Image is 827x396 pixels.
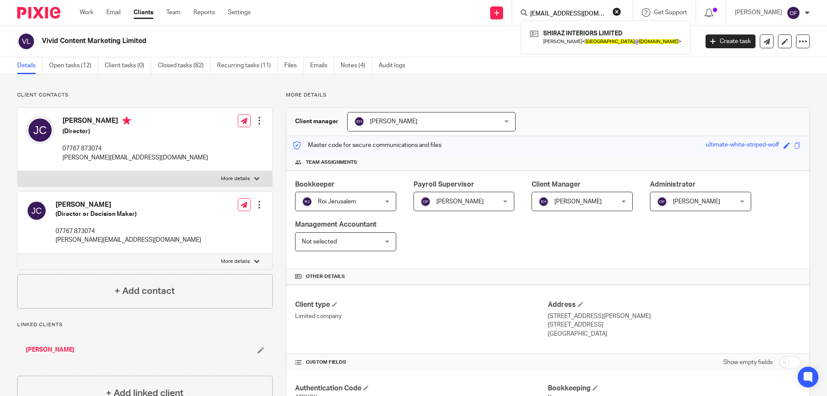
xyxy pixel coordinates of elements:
[295,300,548,309] h4: Client type
[306,273,345,280] span: Other details
[341,57,372,74] a: Notes (4)
[217,57,278,74] a: Recurring tasks (11)
[413,181,474,188] span: Payroll Supervisor
[17,57,43,74] a: Details
[115,284,175,298] h4: + Add contact
[221,175,250,182] p: More details
[221,258,250,265] p: More details
[62,127,208,136] h5: (Director)
[735,8,782,17] p: [PERSON_NAME]
[42,37,563,46] h2: Vivid Content Marketing Limited
[612,7,621,16] button: Clear
[723,358,773,367] label: Show empty fields
[302,239,337,245] span: Not selected
[228,8,251,17] a: Settings
[295,384,548,393] h4: Authentication Code
[56,227,201,236] p: 07767 873074
[370,118,417,125] span: [PERSON_NAME]
[62,153,208,162] p: [PERSON_NAME][EMAIL_ADDRESS][DOMAIN_NAME]
[548,300,801,309] h4: Address
[657,196,667,207] img: svg%3E
[787,6,800,20] img: svg%3E
[302,196,312,207] img: svg%3E
[548,384,801,393] h4: Bookkeeping
[106,8,121,17] a: Email
[62,116,208,127] h4: [PERSON_NAME]
[706,34,755,48] a: Create task
[295,181,335,188] span: Bookkeeper
[193,8,215,17] a: Reports
[56,236,201,244] p: [PERSON_NAME][EMAIL_ADDRESS][DOMAIN_NAME]
[26,346,75,354] a: [PERSON_NAME]
[318,199,356,205] span: Roi Jerusalem
[295,221,376,228] span: Management Accountant
[306,159,357,166] span: Team assignments
[295,359,548,366] h4: CUSTOM FIELDS
[532,181,581,188] span: Client Manager
[310,57,334,74] a: Emails
[56,200,201,209] h4: [PERSON_NAME]
[284,57,304,74] a: Files
[295,117,339,126] h3: Client manager
[80,8,93,17] a: Work
[158,57,211,74] a: Closed tasks (82)
[673,199,720,205] span: [PERSON_NAME]
[548,330,801,338] p: [GEOGRAPHIC_DATA]
[650,181,696,188] span: Administrator
[26,200,47,221] img: svg%3E
[17,92,273,99] p: Client contacts
[17,32,35,50] img: svg%3E
[354,116,364,127] img: svg%3E
[538,196,549,207] img: svg%3E
[529,10,607,18] input: Search
[134,8,153,17] a: Clients
[105,57,151,74] a: Client tasks (0)
[548,312,801,321] p: [STREET_ADDRESS][PERSON_NAME]
[436,199,484,205] span: [PERSON_NAME]
[17,321,273,328] p: Linked clients
[293,141,441,150] p: Master code for secure communications and files
[548,321,801,329] p: [STREET_ADDRESS]
[166,8,180,17] a: Team
[286,92,810,99] p: More details
[706,140,779,150] div: ultimate-white-striped-wolf
[654,9,687,16] span: Get Support
[420,196,431,207] img: svg%3E
[49,57,98,74] a: Open tasks (12)
[122,116,131,125] i: Primary
[379,57,412,74] a: Audit logs
[62,144,208,153] p: 07767 873074
[295,312,548,321] p: Limited company
[554,199,602,205] span: [PERSON_NAME]
[26,116,54,144] img: svg%3E
[17,7,60,19] img: Pixie
[56,210,201,218] h5: (Director or Decision Maker)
